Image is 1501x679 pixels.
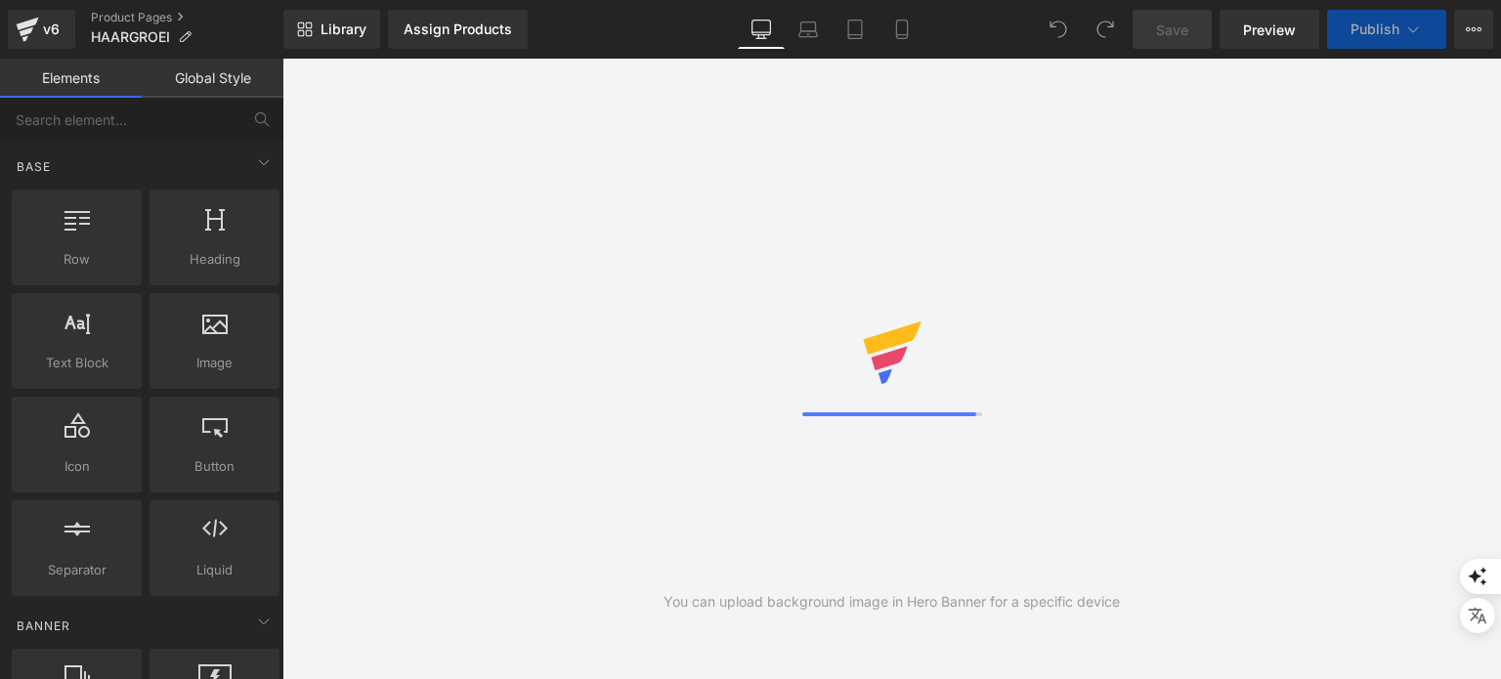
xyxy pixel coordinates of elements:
span: Publish [1351,21,1399,37]
button: Redo [1086,10,1125,49]
span: Button [155,456,274,477]
span: Base [15,157,53,176]
span: Image [155,353,274,373]
div: Assign Products [404,21,512,37]
a: New Library [283,10,380,49]
button: Publish [1327,10,1446,49]
span: Separator [18,560,136,580]
a: v6 [8,10,75,49]
span: Save [1156,20,1188,40]
div: v6 [39,17,64,42]
div: You can upload background image in Hero Banner for a specific device [664,591,1120,613]
span: Banner [15,616,72,635]
span: Heading [155,249,274,270]
button: More [1454,10,1493,49]
a: Tablet [832,10,879,49]
a: Mobile [879,10,925,49]
span: Preview [1243,20,1296,40]
a: Desktop [738,10,785,49]
span: HAARGROEI [91,29,170,45]
span: Text Block [18,353,136,373]
span: Row [18,249,136,270]
a: Laptop [785,10,832,49]
a: Preview [1220,10,1319,49]
a: Product Pages [91,10,283,25]
span: Liquid [155,560,274,580]
span: Icon [18,456,136,477]
a: Global Style [142,59,283,98]
span: Library [321,21,366,38]
button: Undo [1039,10,1078,49]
